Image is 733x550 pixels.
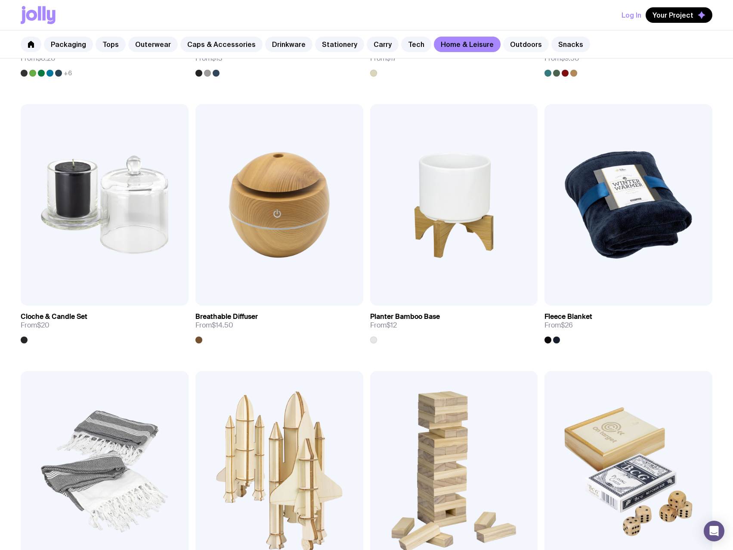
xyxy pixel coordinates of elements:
a: Fleece BlanketFrom$26 [544,306,712,343]
div: Open Intercom Messenger [704,521,724,541]
h3: Fleece Blanket [544,312,592,321]
a: Outdoors [503,37,549,52]
span: Your Project [653,11,693,19]
span: From [21,321,49,330]
a: Outerwear [128,37,178,52]
span: From [370,54,396,63]
button: Log In [622,7,641,23]
h3: Cloche & Candle Set [21,312,87,321]
a: Breathable DiffuserFrom$14.50 [195,306,363,343]
span: From [544,54,579,63]
span: $26 [561,321,573,330]
span: From [195,321,233,330]
span: From [370,321,397,330]
button: Your Project [646,7,712,23]
a: Drinkware [265,37,312,52]
span: $14.50 [212,321,233,330]
h3: Breathable Diffuser [195,312,258,321]
span: $20 [37,321,49,330]
span: $12 [387,321,397,330]
span: From [544,321,573,330]
span: From [21,54,56,63]
span: From [195,54,222,63]
a: Tech [401,37,431,52]
a: Home & Leisure [434,37,501,52]
h3: Planter Bamboo Base [370,312,440,321]
a: Packaging [44,37,93,52]
a: Planter Bamboo BaseFrom$12 [370,306,538,343]
a: Tops [96,37,126,52]
a: Carry [367,37,399,52]
a: Stationery [315,37,364,52]
a: Snacks [551,37,590,52]
a: Cloche & Candle SetFrom$20 [21,306,189,343]
a: Caps & Accessories [180,37,263,52]
span: +6 [64,70,72,77]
